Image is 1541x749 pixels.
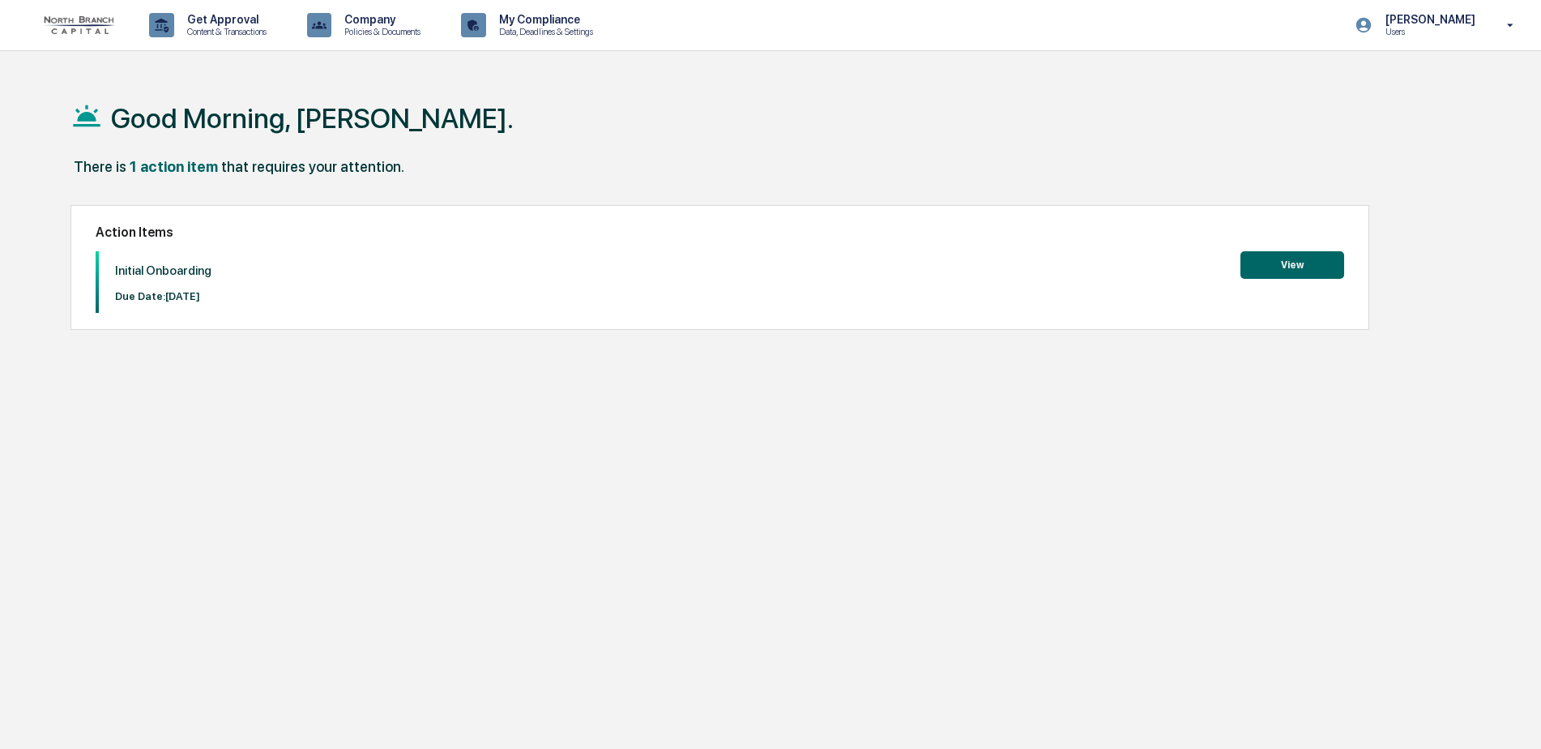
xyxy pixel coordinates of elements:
p: Due Date: [DATE] [115,290,211,302]
p: [PERSON_NAME] [1372,13,1483,26]
div: There is [74,158,126,175]
div: 1 action item [130,158,218,175]
p: Users [1372,26,1483,37]
p: My Compliance [486,13,601,26]
p: Get Approval [174,13,275,26]
h2: Action Items [96,225,1344,240]
h1: Good Morning, [PERSON_NAME]. [111,102,514,135]
div: that requires your attention. [221,158,404,175]
p: Content & Transactions [174,26,275,37]
p: Company [331,13,429,26]
a: View [1240,256,1344,272]
p: Initial Onboarding [115,263,211,278]
button: View [1240,251,1344,279]
p: Data, Deadlines & Settings [486,26,601,37]
p: Policies & Documents [331,26,429,37]
img: logo [39,16,117,34]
